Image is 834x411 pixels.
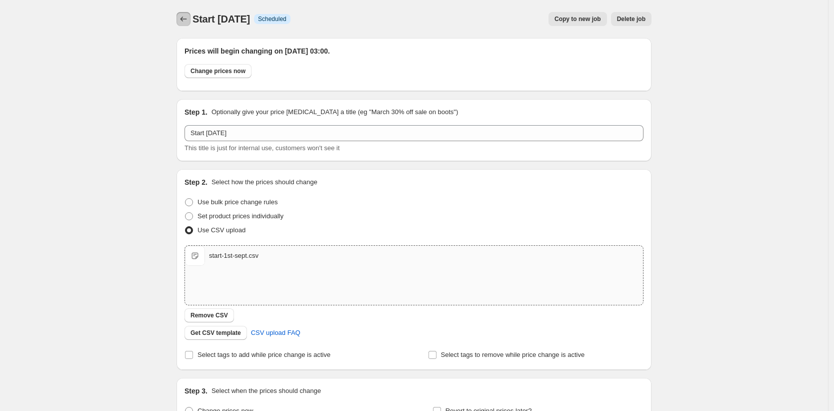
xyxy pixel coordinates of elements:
[245,325,306,341] a: CSV upload FAQ
[251,328,300,338] span: CSV upload FAQ
[197,212,283,220] span: Set product prices individually
[441,351,585,358] span: Select tags to remove while price change is active
[611,12,651,26] button: Delete job
[184,308,234,322] button: Remove CSV
[184,107,207,117] h2: Step 1.
[190,67,245,75] span: Change prices now
[190,311,228,319] span: Remove CSV
[184,46,643,56] h2: Prices will begin changing on [DATE] 03:00.
[209,251,258,261] div: start-1st-sept.csv
[548,12,607,26] button: Copy to new job
[197,198,277,206] span: Use bulk price change rules
[184,177,207,187] h2: Step 2.
[211,107,458,117] p: Optionally give your price [MEDICAL_DATA] a title (eg "March 30% off sale on boots")
[258,15,286,23] span: Scheduled
[184,386,207,396] h2: Step 3.
[197,226,245,234] span: Use CSV upload
[554,15,601,23] span: Copy to new job
[211,386,321,396] p: Select when the prices should change
[190,329,241,337] span: Get CSV template
[617,15,645,23] span: Delete job
[184,326,247,340] button: Get CSV template
[184,125,643,141] input: 30% off holiday sale
[184,64,251,78] button: Change prices now
[192,14,250,25] span: Start [DATE]
[197,351,330,358] span: Select tags to add while price change is active
[176,12,190,26] button: Price change jobs
[211,177,317,187] p: Select how the prices should change
[184,144,339,152] span: This title is just for internal use, customers won't see it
